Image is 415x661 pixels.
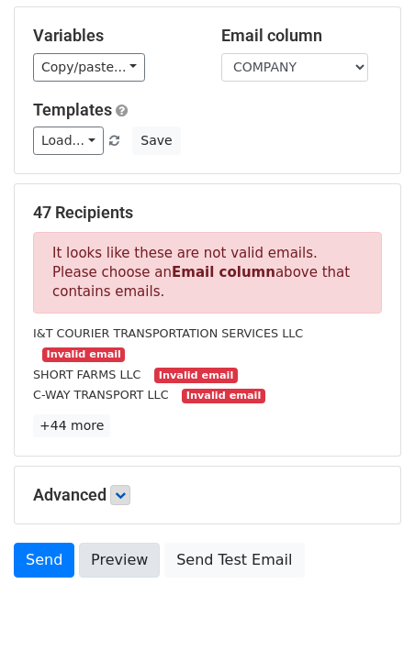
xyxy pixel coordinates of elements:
[132,127,180,155] button: Save
[33,326,303,340] small: I&T COURIER TRANSPORTATION SERVICES LLC
[164,543,304,578] a: Send Test Email
[154,368,237,383] small: Invalid email
[323,573,415,661] iframe: Chat Widget
[79,543,160,578] a: Preview
[221,26,382,46] h5: Email column
[33,388,169,402] small: C-WAY TRANSPORT LLC
[33,127,104,155] a: Load...
[33,414,110,437] a: +44 more
[42,347,125,363] small: Invalid email
[172,264,275,281] strong: Email column
[33,53,145,82] a: Copy/paste...
[33,26,194,46] h5: Variables
[33,368,141,381] small: SHORT FARMS LLC
[33,232,382,314] p: It looks like these are not valid emails. Please choose an above that contains emails.
[14,543,74,578] a: Send
[33,203,382,223] h5: 47 Recipients
[182,389,264,404] small: Invalid email
[33,100,112,119] a: Templates
[33,485,382,505] h5: Advanced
